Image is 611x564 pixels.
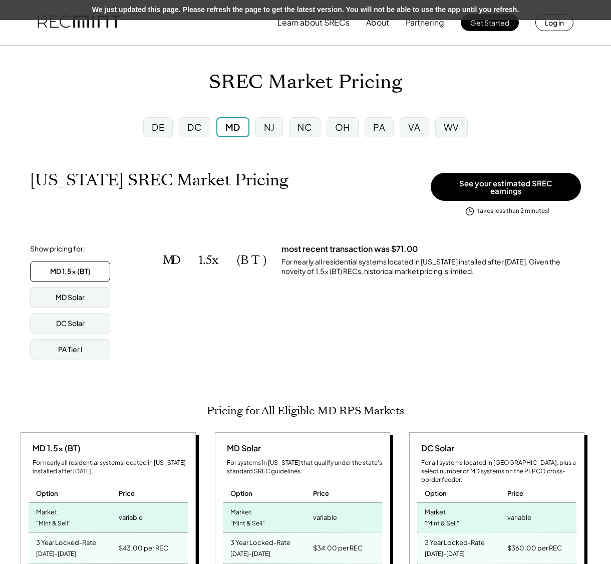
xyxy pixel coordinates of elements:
[227,459,382,476] div: For systems in [US_STATE] that qualify under the state's standard SREC guidelines.
[230,517,265,530] div: "Mint & Sell"
[406,13,444,33] button: Partnering
[281,257,581,276] div: For nearly all residential systems located in [US_STATE] installed after [DATE]. Given the novelt...
[163,253,266,267] h2: MD 1.5x (BT)
[36,489,58,498] div: Option
[36,535,96,547] div: 3 Year Locked-Rate
[417,443,454,454] div: DC Solar
[461,14,519,31] button: Get Started
[56,319,85,329] div: DC Solar
[230,547,270,561] div: [DATE]-[DATE]
[38,6,121,40] img: recmint-logotype%403x.png
[152,121,164,133] div: DE
[425,505,446,516] div: Market
[313,489,329,498] div: Price
[36,517,71,530] div: "Mint & Sell"
[29,443,81,454] div: MD 1.5x (BT)
[225,121,240,133] div: MD
[209,71,402,94] h1: SREC Market Pricing
[230,505,251,516] div: Market
[425,547,465,561] div: [DATE]-[DATE]
[33,459,188,476] div: For nearly all residential systems located in [US_STATE] installed after [DATE].
[507,541,562,555] div: $360.00 per REC
[30,170,288,190] h1: [US_STATE] SREC Market Pricing
[30,244,85,254] div: Show pricing for:
[207,404,404,417] h2: Pricing for All Eligible MD RPS Markets
[425,517,459,530] div: "Mint & Sell"
[281,244,418,254] h3: most recent transaction was $71.00
[277,13,350,33] button: Learn about SRECs
[535,14,573,31] button: Log in
[50,266,91,276] div: MD 1.5x (BT)
[119,510,143,524] div: variable
[313,510,337,524] div: variable
[366,13,389,33] button: About
[373,121,385,133] div: PA
[425,489,447,498] div: Option
[187,121,201,133] div: DC
[58,345,83,355] div: PA Tier I
[36,505,57,516] div: Market
[36,547,76,561] div: [DATE]-[DATE]
[230,535,290,547] div: 3 Year Locked-Rate
[507,510,531,524] div: variable
[425,535,485,547] div: 3 Year Locked-Rate
[477,207,549,215] div: takes less than 2 minutes!
[313,541,363,555] div: $34.00 per REC
[119,489,135,498] div: Price
[223,443,261,454] div: MD Solar
[119,541,168,555] div: $43.00 per REC
[507,489,523,498] div: Price
[335,121,350,133] div: OH
[421,459,576,484] div: For all systems located in [GEOGRAPHIC_DATA], plus a select number of MD systems on the PEPCO cro...
[408,121,420,133] div: VA
[431,173,581,201] button: See your estimated SREC earnings
[56,293,85,303] div: MD Solar
[264,121,274,133] div: NJ
[230,489,252,498] div: Option
[444,121,459,133] div: WV
[297,121,312,133] div: NC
